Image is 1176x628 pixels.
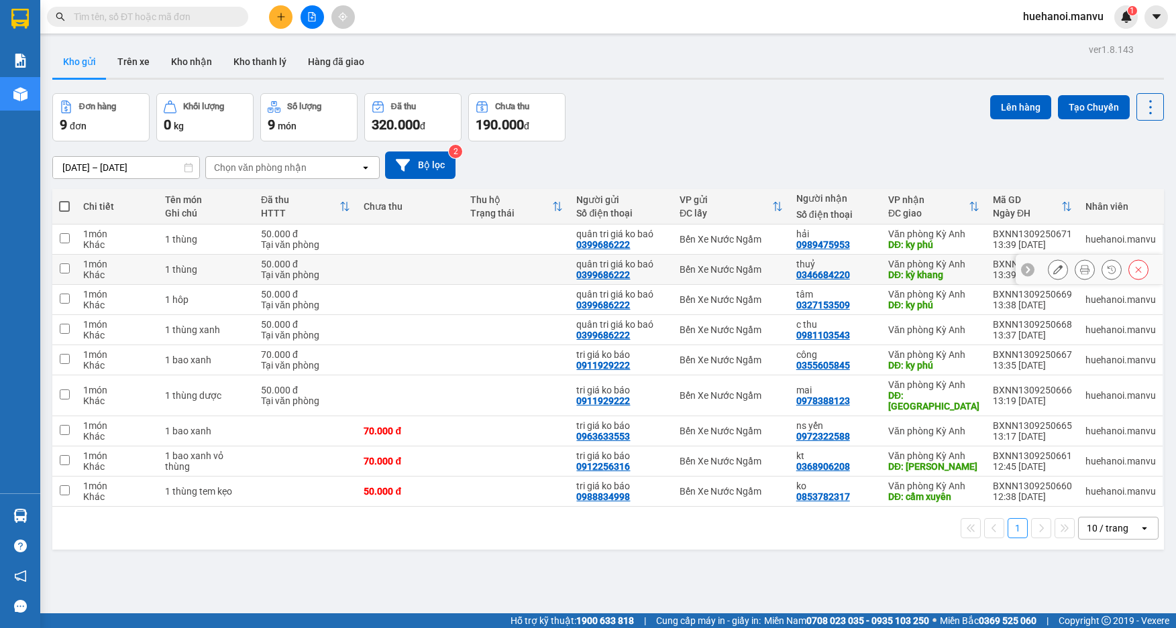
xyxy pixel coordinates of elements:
[576,194,665,205] div: Người gửi
[796,229,875,239] div: hải
[385,151,456,179] button: Bộ lọc
[360,162,371,173] svg: open
[183,102,224,111] div: Khối lượng
[165,208,248,218] div: Ghi chú
[796,259,875,269] div: thuỷ
[993,420,1072,431] div: BXNN1309250665
[261,194,339,205] div: Đã thu
[79,102,116,111] div: Đơn hàng
[888,461,979,472] div: DĐ: ky thọ
[764,613,929,628] span: Miền Nam
[364,486,457,497] div: 50.000 đ
[993,330,1072,340] div: 13:37 [DATE]
[338,12,348,21] span: aim
[993,259,1072,269] div: BXNN1309250670
[680,355,783,365] div: Bến Xe Nước Ngầm
[261,330,350,340] div: Tại văn phòng
[576,615,634,626] strong: 1900 633 818
[56,12,65,21] span: search
[1085,234,1156,245] div: huehanoi.manvu
[165,450,248,472] div: 1 bao xanh vỏ thùng
[107,46,160,78] button: Trên xe
[888,481,979,491] div: Văn phòng Kỳ Anh
[576,420,665,431] div: tri giá ko báo
[11,9,29,29] img: logo-vxr
[932,618,937,623] span: ⚪️
[796,193,875,204] div: Người nhận
[1151,11,1163,23] span: caret-down
[1085,426,1156,436] div: huehanoi.manvu
[1085,486,1156,497] div: huehanoi.manvu
[268,117,275,133] span: 9
[680,294,783,305] div: Bến Xe Nước Ngầm
[993,450,1072,461] div: BXNN1309250661
[420,121,425,131] span: đ
[165,294,248,305] div: 1 hôp
[576,360,630,371] div: 0911929222
[796,349,875,360] div: công
[301,5,324,29] button: file-add
[796,481,875,491] div: ko
[993,319,1072,330] div: BXNN1309250668
[83,431,152,442] div: Khác
[796,300,850,310] div: 0327153509
[993,300,1072,310] div: 13:38 [DATE]
[940,613,1036,628] span: Miền Bắc
[261,289,350,300] div: 50.000 đ
[888,289,979,300] div: Văn phòng Kỳ Anh
[156,93,254,141] button: Khối lượng0kg
[990,95,1051,119] button: Lên hàng
[796,385,875,395] div: mai
[261,319,350,330] div: 50.000 đ
[576,229,665,239] div: quân tri giá ko baó
[576,349,665,360] div: tri giá ko báo
[364,426,457,436] div: 70.000 đ
[83,395,152,406] div: Khác
[576,330,630,340] div: 0399686222
[261,300,350,310] div: Tại văn phòng
[464,189,570,225] th: Toggle SortBy
[979,615,1036,626] strong: 0369 525 060
[1087,521,1128,535] div: 10 / trang
[1058,95,1130,119] button: Tạo Chuyến
[993,385,1072,395] div: BXNN1309250666
[680,194,772,205] div: VP gửi
[223,46,297,78] button: Kho thanh lý
[680,234,783,245] div: Bến Xe Nước Ngầm
[993,395,1072,406] div: 13:19 [DATE]
[796,239,850,250] div: 0989475953
[1048,259,1068,279] div: Sửa đơn hàng
[1085,390,1156,401] div: huehanoi.manvu
[993,194,1061,205] div: Mã GD
[276,12,286,21] span: plus
[83,481,152,491] div: 1 món
[1128,6,1137,15] sup: 1
[576,289,665,300] div: quân tri giá ko baó
[83,385,152,395] div: 1 món
[644,613,646,628] span: |
[165,426,248,436] div: 1 bao xanh
[1089,42,1134,57] div: ver 1.8.143
[476,117,524,133] span: 190.000
[993,481,1072,491] div: BXNN1309250660
[993,229,1072,239] div: BXNN1309250671
[83,461,152,472] div: Khác
[993,360,1072,371] div: 13:35 [DATE]
[269,5,292,29] button: plus
[364,93,462,141] button: Đã thu320.000đ
[888,426,979,436] div: Văn phòng Kỳ Anh
[1102,616,1111,625] span: copyright
[888,450,979,461] div: Văn phòng Kỳ Anh
[806,615,929,626] strong: 0708 023 035 - 0935 103 250
[1012,8,1114,25] span: huehanoi.manvu
[214,161,307,174] div: Chọn văn phòng nhận
[74,9,232,24] input: Tìm tên, số ĐT hoặc mã đơn
[680,208,772,218] div: ĐC lấy
[14,570,27,582] span: notification
[83,491,152,502] div: Khác
[261,269,350,280] div: Tại văn phòng
[796,209,875,220] div: Số điện thoại
[83,360,152,371] div: Khác
[60,117,67,133] span: 9
[13,87,28,101] img: warehouse-icon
